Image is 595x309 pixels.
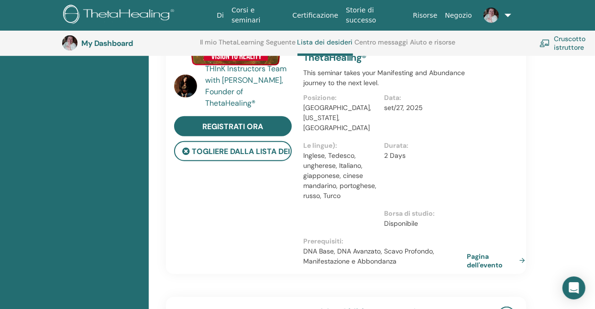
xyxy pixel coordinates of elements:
p: set/27, 2025 [385,103,460,113]
a: Il mio ThetaLearning [200,38,264,54]
img: default.jpg [484,8,499,23]
p: [GEOGRAPHIC_DATA], [US_STATE], [GEOGRAPHIC_DATA] [303,103,379,133]
p: Borsa di studio : [385,209,460,219]
span: Registrati ora [203,121,264,132]
a: Negozio [441,7,475,24]
h3: My Dashboard [81,39,177,48]
img: logo.png [63,5,177,26]
img: default.jpg [174,75,197,98]
a: Risorse [409,7,441,24]
p: Inglese, Tedesco, ungherese, Italiano, giapponese, cinese mandarino, portoghese, russo, Turco [303,151,379,201]
p: Le lingue) : [303,141,379,151]
a: Lista dei desideri [297,38,353,56]
p: Posizione : [303,93,379,103]
p: Durata : [385,141,460,151]
p: DNA Base, DNA Avanzato, Scavo Profondo, Manifestazione e Abbondanza [303,246,465,266]
a: Storie di successo [342,1,409,29]
a: Di [213,7,228,24]
img: default.jpg [62,35,77,51]
p: Disponibile [385,219,460,229]
a: Pagina dell'evento [467,252,529,269]
p: 2 Days [385,151,460,161]
p: This seminar takes your Manifesting and Abundance journey to the next level. [303,68,465,88]
button: Togliere dalla lista dei desideri [174,141,292,161]
p: Prerequisiti : [303,236,465,246]
a: Registrati ora [174,116,292,136]
a: Aiuto e risorse [410,38,455,54]
a: Seguente [266,38,296,54]
a: Certificazione [288,7,342,24]
a: THInK Instructors Team with [PERSON_NAME], Founder of ThetaHealing® [206,63,294,109]
a: Centro messaggi [354,38,408,54]
a: Corsi e seminari [228,1,288,29]
p: Data : [385,93,460,103]
div: Open Intercom Messenger [562,276,585,299]
img: chalkboard-teacher.svg [540,39,550,47]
